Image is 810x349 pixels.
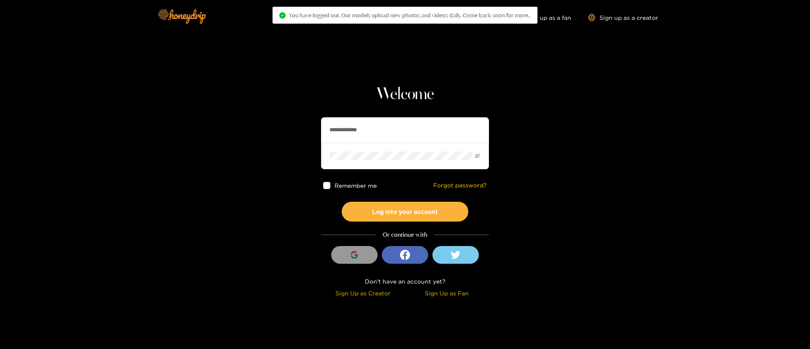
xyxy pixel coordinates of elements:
span: eye-invisible [475,153,480,159]
span: check-circle [279,12,286,19]
span: You have logged out. Our models upload new photos and videos daily. Come back soon for more.. [289,12,531,19]
a: Forgot password? [433,182,487,189]
div: Sign Up as Fan [407,288,487,298]
div: Sign Up as Creator [323,288,403,298]
span: Remember me [335,182,377,189]
div: Or continue with [321,230,489,240]
a: Sign up as a fan [513,14,571,21]
a: Sign up as a creator [588,14,658,21]
button: Log into your account [342,202,468,222]
div: Don't have an account yet? [321,276,489,286]
h1: Welcome [321,84,489,105]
